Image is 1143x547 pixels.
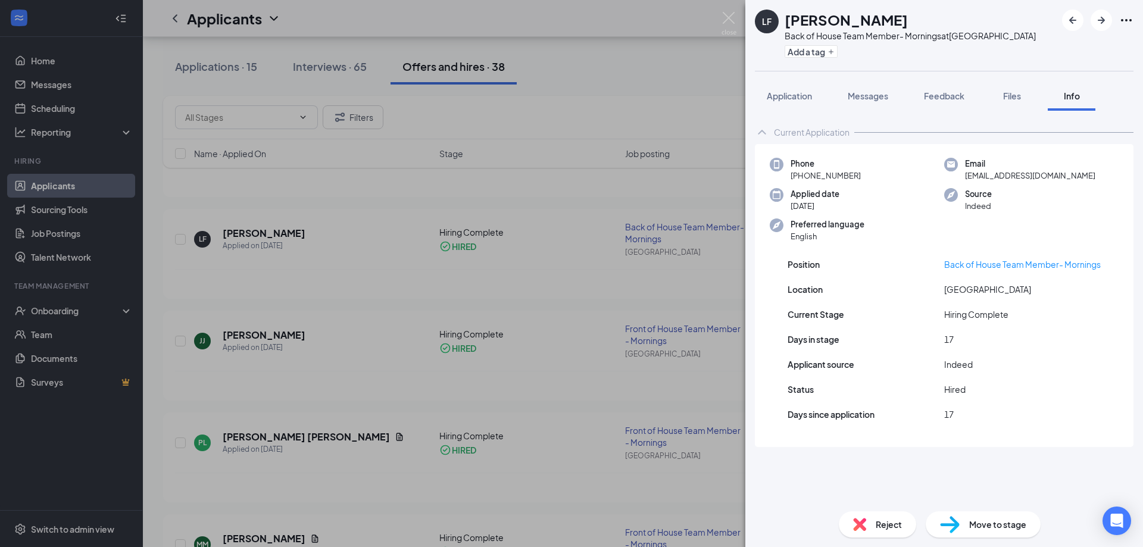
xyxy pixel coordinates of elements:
[1062,10,1083,31] button: ArrowLeftNew
[965,158,1095,170] span: Email
[944,308,1008,321] span: Hiring Complete
[1103,507,1131,535] div: Open Intercom Messenger
[788,283,823,296] span: Location
[1119,13,1133,27] svg: Ellipses
[791,230,864,242] span: English
[944,383,966,396] span: Hired
[785,10,908,30] h1: [PERSON_NAME]
[774,126,850,138] div: Current Application
[944,358,973,371] span: Indeed
[1003,90,1021,101] span: Files
[848,90,888,101] span: Messages
[791,200,839,212] span: [DATE]
[788,308,844,321] span: Current Stage
[788,408,875,421] span: Days since application
[944,333,954,346] span: 17
[965,200,992,212] span: Indeed
[762,15,772,27] div: LF
[827,48,835,55] svg: Plus
[785,30,1036,42] div: Back of House Team Member- Mornings at [GEOGRAPHIC_DATA]
[924,90,964,101] span: Feedback
[788,358,854,371] span: Applicant source
[969,518,1026,531] span: Move to stage
[791,170,861,182] span: [PHONE_NUMBER]
[1091,10,1112,31] button: ArrowRight
[965,170,1095,182] span: [EMAIL_ADDRESS][DOMAIN_NAME]
[965,188,992,200] span: Source
[1064,90,1080,101] span: Info
[944,408,954,421] span: 17
[767,90,812,101] span: Application
[788,258,820,271] span: Position
[876,518,902,531] span: Reject
[1094,13,1108,27] svg: ArrowRight
[944,259,1101,270] a: Back of House Team Member- Mornings
[791,188,839,200] span: Applied date
[788,383,814,396] span: Status
[788,333,839,346] span: Days in stage
[944,283,1031,296] span: [GEOGRAPHIC_DATA]
[1066,13,1080,27] svg: ArrowLeftNew
[755,125,769,139] svg: ChevronUp
[791,218,864,230] span: Preferred language
[791,158,861,170] span: Phone
[785,45,838,58] button: PlusAdd a tag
